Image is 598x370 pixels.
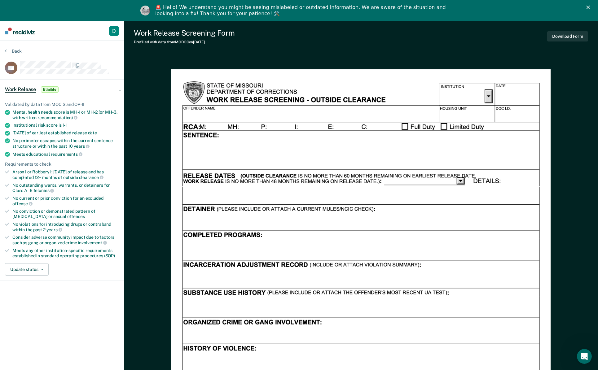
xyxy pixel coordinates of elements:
[12,169,119,180] div: Arson I or Robbery I: [DATE] of release and has completed 12+ months of outside
[5,28,35,34] img: Recidiviz
[12,235,119,245] div: Consider adverse community impact due to factors such as gang or organized crime
[12,201,33,206] span: offense
[12,110,119,120] div: Mental health needs score is MH-1 or MH-2 (or MH-3, with written
[12,248,119,259] div: Meets any other institution-specific requirements established in standard operating procedures
[12,151,119,157] div: Meets educational
[134,28,235,37] div: Work Release Screening Form
[155,4,448,17] div: 🚨 Hello! We understand you might be seeing mislabeled or outdated information. We are aware of th...
[12,138,119,149] div: No perimeter escapes within the current sentence structure or within the past 10
[41,86,59,93] span: Eligible
[88,130,97,135] span: date
[51,152,82,157] span: requirements
[5,162,119,167] div: Requirements to check
[140,6,150,15] img: Profile image for Kim
[134,40,235,44] div: Prefilled with data from MODOC on [DATE] .
[12,222,119,232] div: No violations for introducing drugs or contraband within the past 2
[63,123,67,128] span: I-1
[79,175,104,180] span: clearance
[5,48,22,54] button: Back
[104,253,115,258] span: (SOP)
[74,144,90,149] span: years
[547,31,588,41] button: Download Form
[577,349,592,364] iframe: Intercom live chat
[12,130,119,136] div: [DATE] of earliest established release
[5,102,119,107] div: Validated by data from MOCIS and OP-II
[33,188,54,193] span: felonies
[12,196,119,206] div: No current or prior conviction for an excluded
[78,240,107,245] span: involvement
[5,86,36,93] span: Work Release
[46,227,62,232] span: years
[12,183,119,193] div: No outstanding wants, warrants, or detainers for Class A–E
[586,6,592,9] div: Close
[5,263,49,276] button: Update status
[12,209,119,219] div: No conviction or demonstrated pattern of [MEDICAL_DATA] or sexual
[12,123,119,128] div: Institutional risk score is
[37,115,77,120] span: recommendation)
[67,214,85,219] span: offenses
